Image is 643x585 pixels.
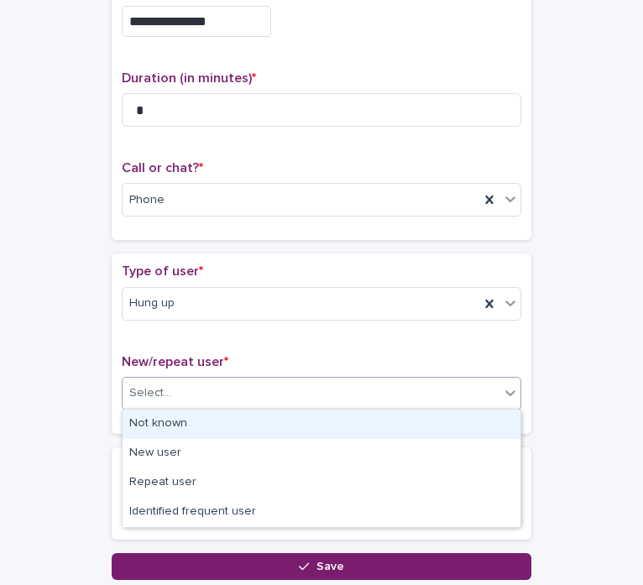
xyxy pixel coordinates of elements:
[123,468,520,498] div: Repeat user
[122,161,203,175] span: Call or chat?
[129,295,175,312] span: Hung up
[129,191,165,209] span: Phone
[123,410,520,439] div: Not known
[122,264,203,278] span: Type of user
[112,553,531,580] button: Save
[123,439,520,468] div: New user
[122,71,256,85] span: Duration (in minutes)
[316,561,344,572] span: Save
[122,355,228,368] span: New/repeat user
[123,498,520,527] div: Identified frequent user
[129,384,171,402] div: Select...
